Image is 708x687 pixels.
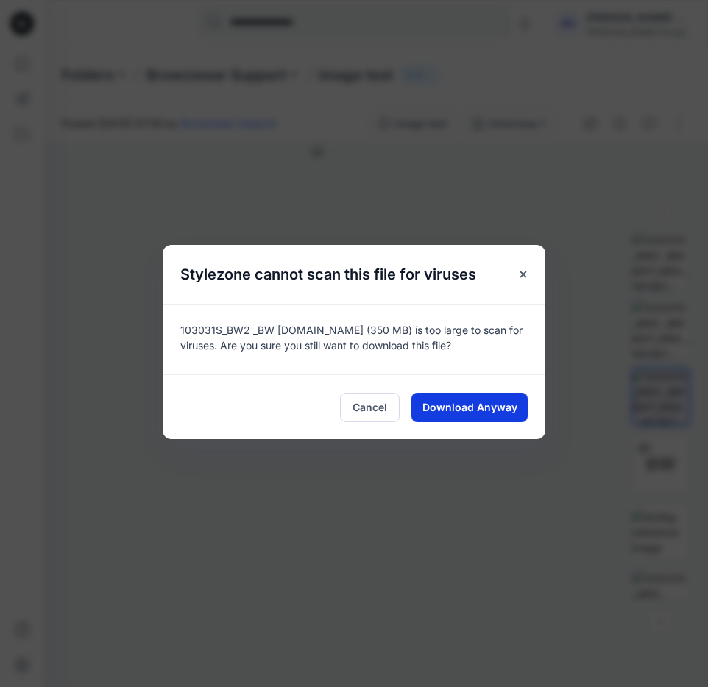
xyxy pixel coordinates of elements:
[163,304,545,374] div: 103031S_BW2 _BW [DOMAIN_NAME] (350 MB) is too large to scan for viruses. Are you sure you still w...
[163,245,494,304] h5: Stylezone cannot scan this file for viruses
[353,399,387,415] span: Cancel
[340,393,400,422] button: Cancel
[510,261,537,288] button: Close
[411,393,528,422] button: Download Anyway
[422,399,517,415] span: Download Anyway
